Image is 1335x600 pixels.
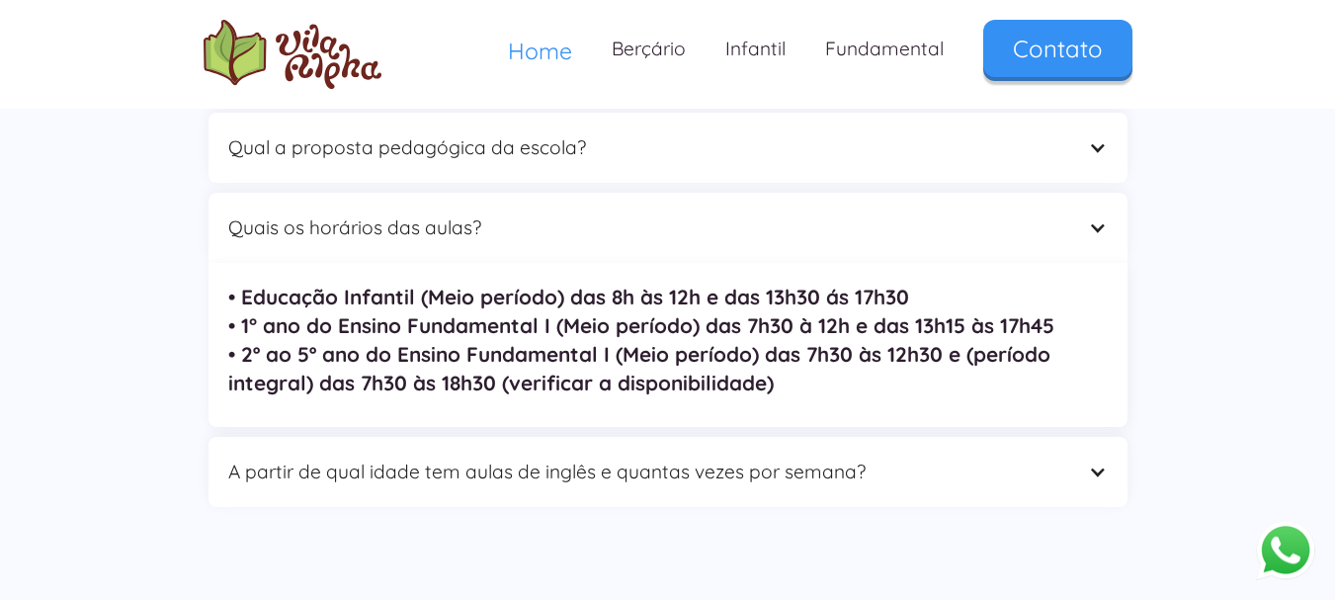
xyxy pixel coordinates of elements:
[228,457,1068,487] div: A partir de qual idade tem aulas de inglês e quantas vezes por semana?
[805,20,963,78] a: Fundamental
[508,37,572,65] span: Home
[706,20,805,78] a: Infantil
[204,20,381,89] a: home
[204,20,381,89] img: logo Escola Vila Alpha
[488,20,592,82] a: Home
[209,113,1127,183] div: Qual a proposta pedagógica da escola?
[209,437,1127,507] div: A partir de qual idade tem aulas de inglês e quantas vezes por semana?
[228,132,1068,163] div: Qual a proposta pedagógica da escola?
[228,284,1054,395] strong: • Educação Infantil (Meio período) das 8h às 12h e das 13h30 ás 17h30 • 1° ano do Ensino Fundamen...
[209,193,1127,263] div: Quais os horários das aulas?
[228,213,1068,243] div: Quais os horários das aulas?
[592,20,706,78] a: Berçário
[1256,520,1315,580] button: Abrir WhatsApp
[983,20,1132,77] a: Contato
[209,263,1127,428] nav: Quais os horários das aulas?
